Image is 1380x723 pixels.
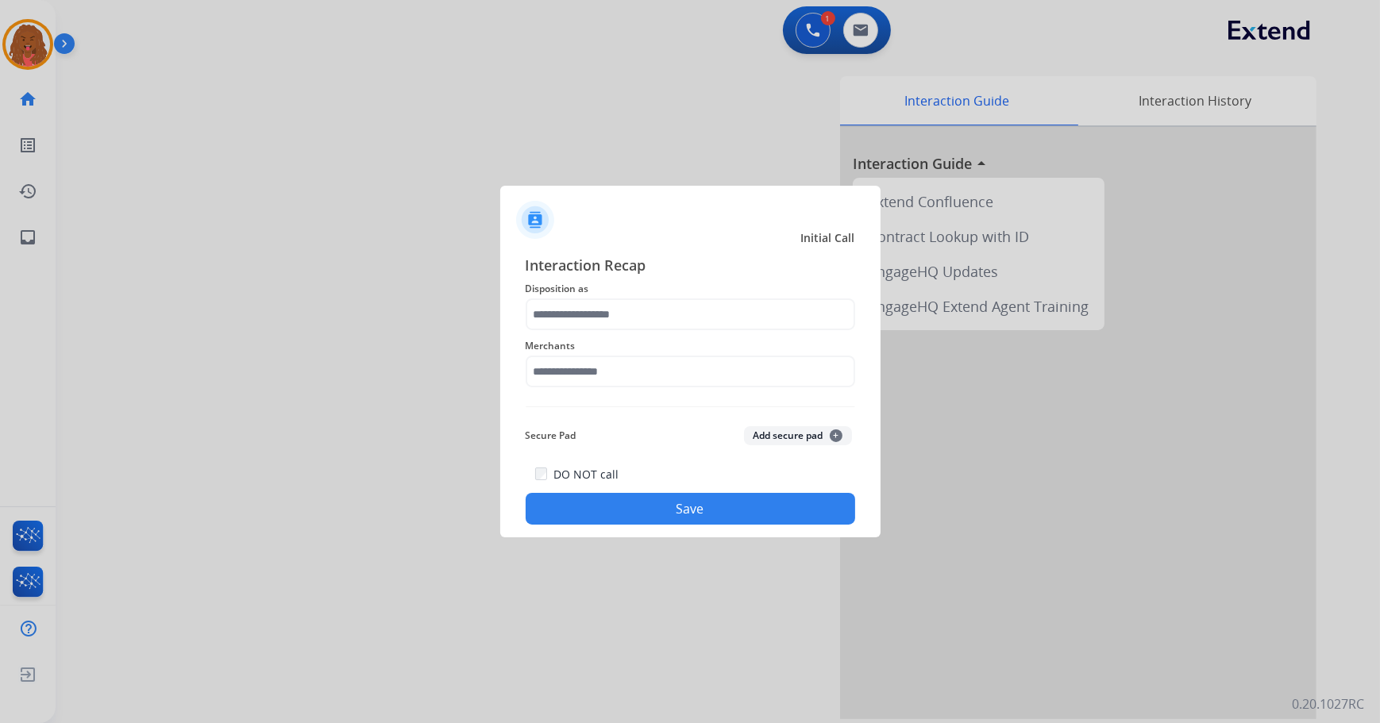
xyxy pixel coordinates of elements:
[830,429,842,442] span: +
[526,279,855,298] span: Disposition as
[744,426,852,445] button: Add secure pad+
[526,426,576,445] span: Secure Pad
[801,230,855,246] span: Initial Call
[1292,694,1364,713] p: 0.20.1027RC
[526,254,855,279] span: Interaction Recap
[516,201,554,239] img: contactIcon
[526,337,855,356] span: Merchants
[526,406,855,407] img: contact-recap-line.svg
[526,493,855,525] button: Save
[553,467,619,483] label: DO NOT call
